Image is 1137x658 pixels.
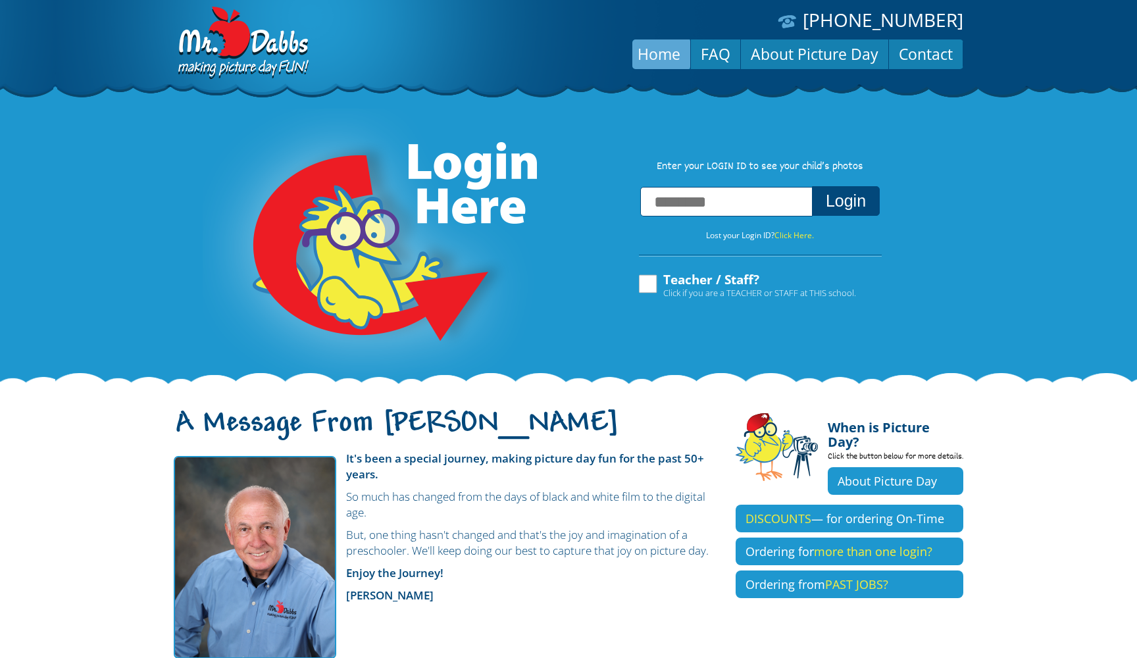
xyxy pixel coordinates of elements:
span: DISCOUNTS [745,511,811,526]
a: Ordering fromPAST JOBS? [736,570,963,598]
span: PAST JOBS? [825,576,888,592]
span: more than one login? [814,544,932,559]
strong: It's been a special journey, making picture day fun for the past 50+ years. [346,451,704,482]
strong: Enjoy the Journey! [346,565,443,580]
a: About Picture Day [741,38,888,70]
p: But, one thing hasn't changed and that's the joy and imagination of a preschooler. We'll keep doi... [174,527,716,559]
a: DISCOUNTS— for ordering On-Time [736,505,963,532]
a: About Picture Day [828,467,963,495]
a: Contact [889,38,963,70]
a: Click Here. [774,230,814,241]
img: Login Here [203,109,540,385]
p: Enter your LOGIN ID to see your child’s photos [625,160,895,174]
button: Login [812,186,880,216]
a: Home [628,38,690,70]
h1: A Message From [PERSON_NAME] [174,418,716,445]
a: FAQ [691,38,740,70]
h4: When is Picture Day? [828,413,963,449]
a: [PHONE_NUMBER] [803,7,963,32]
p: Click the button below for more details. [828,449,963,467]
p: So much has changed from the days of black and white film to the digital age. [174,489,716,520]
span: Click if you are a TEACHER or STAFF at THIS school. [663,286,856,299]
p: Lost your Login ID? [625,228,895,243]
label: Teacher / Staff? [637,273,856,298]
img: Dabbs Company [174,7,311,80]
strong: [PERSON_NAME] [346,588,434,603]
a: Ordering formore than one login? [736,538,963,565]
